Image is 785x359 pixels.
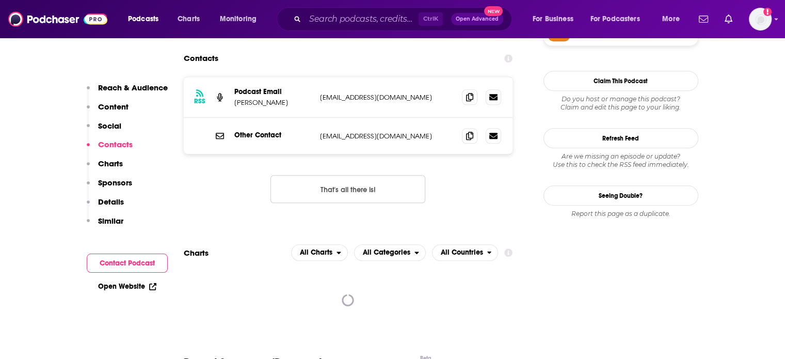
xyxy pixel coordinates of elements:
button: Charts [87,159,123,178]
button: Refresh Feed [543,128,698,148]
button: Nothing here. [270,175,425,203]
p: [PERSON_NAME] [234,98,312,107]
span: More [662,12,680,26]
p: Social [98,121,121,131]
span: New [484,6,503,16]
a: Show notifications dropdown [695,10,712,28]
a: Open Website [98,282,156,291]
p: Sponsors [98,178,132,188]
button: Claim This Podcast [543,71,698,91]
button: Contact Podcast [87,254,168,273]
button: Social [87,121,121,140]
h2: Categories [354,244,426,261]
button: Show profile menu [749,8,772,30]
button: open menu [525,11,586,27]
span: Podcasts [128,12,158,26]
span: Ctrl K [419,12,443,26]
button: open menu [655,11,693,27]
button: Contacts [87,139,133,159]
span: Charts [178,12,200,26]
p: Podcast Email [234,87,312,96]
span: For Podcasters [590,12,640,26]
button: Reach & Audience [87,83,168,102]
button: open menu [354,244,426,261]
button: Sponsors [87,178,132,197]
a: Seeing Double? [543,185,698,206]
button: Similar [87,216,123,235]
div: Report this page as a duplicate. [543,210,698,218]
span: All Charts [300,249,332,256]
p: Similar [98,216,123,226]
h3: RSS [194,97,205,105]
h2: Contacts [184,49,218,68]
p: [EMAIL_ADDRESS][DOMAIN_NAME] [320,132,454,141]
button: open menu [432,244,499,261]
img: User Profile [749,8,772,30]
h2: Platforms [291,244,348,261]
button: open menu [213,11,270,27]
img: Podchaser - Follow, Share and Rate Podcasts [8,9,107,29]
p: Charts [98,159,123,168]
p: [EMAIL_ADDRESS][DOMAIN_NAME] [320,93,454,102]
p: Other Contact [234,131,312,139]
a: Charts [171,11,206,27]
p: Content [98,102,129,112]
input: Search podcasts, credits, & more... [305,11,419,27]
span: Monitoring [220,12,257,26]
button: open menu [291,244,348,261]
p: Details [98,197,124,207]
span: All Countries [441,249,483,256]
span: All Categories [363,249,410,256]
h2: Countries [432,244,499,261]
span: Open Advanced [456,17,499,22]
span: For Business [533,12,573,26]
button: Content [87,102,129,121]
p: Contacts [98,139,133,149]
button: Open AdvancedNew [451,13,503,25]
p: Reach & Audience [98,83,168,92]
a: Show notifications dropdown [720,10,736,28]
div: Search podcasts, credits, & more... [286,7,522,31]
button: open menu [584,11,655,27]
h2: Charts [184,248,209,258]
svg: Add a profile image [763,8,772,16]
span: Logged in as N0elleB7 [749,8,772,30]
div: Are we missing an episode or update? Use this to check the RSS feed immediately. [543,152,698,169]
button: Details [87,197,124,216]
button: open menu [121,11,172,27]
span: Do you host or manage this podcast? [543,95,698,103]
div: Claim and edit this page to your liking. [543,95,698,112]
